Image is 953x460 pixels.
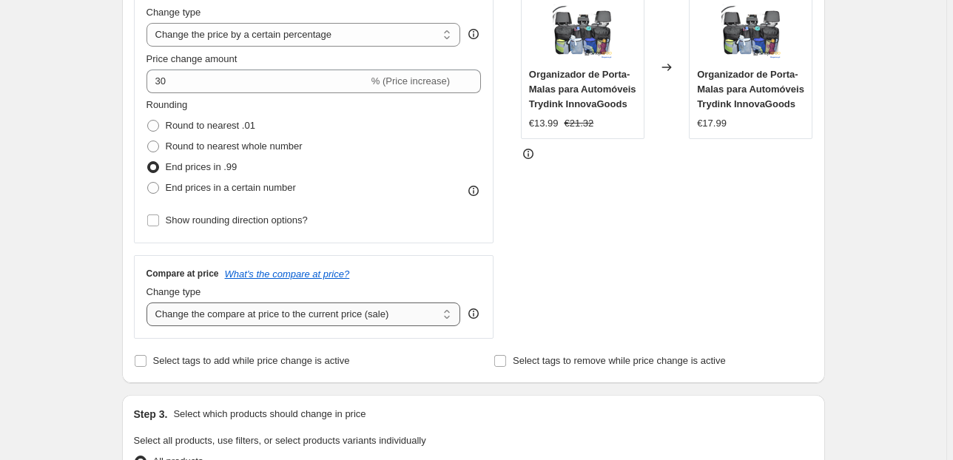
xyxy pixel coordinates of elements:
h2: Step 3. [134,407,168,422]
div: €17.99 [697,116,727,131]
span: End prices in a certain number [166,182,296,193]
div: help [466,306,481,321]
span: Rounding [147,99,188,110]
span: Select tags to remove while price change is active [513,355,726,366]
span: Select tags to add while price change is active [153,355,350,366]
img: organizador-de-porta-malas-para-automoveis-trydink-innovagoods-603_80x.webp [553,4,612,63]
img: organizador-de-porta-malas-para-automoveis-trydink-innovagoods-603_80x.webp [721,4,781,63]
button: What's the compare at price? [225,268,350,280]
span: Organizador de Porta-Malas para Automóveis Trydink InnovaGoods [697,69,804,109]
span: Round to nearest whole number [166,141,303,152]
span: Change type [147,7,201,18]
strike: €21.32 [565,116,594,131]
div: help [466,27,481,41]
span: Change type [147,286,201,297]
input: -15 [147,70,368,93]
span: Price change amount [147,53,238,64]
span: End prices in .99 [166,161,238,172]
span: Select all products, use filters, or select products variants individually [134,435,426,446]
span: Show rounding direction options? [166,214,308,226]
h3: Compare at price [147,268,219,280]
span: Organizador de Porta-Malas para Automóveis Trydink InnovaGoods [529,69,636,109]
p: Select which products should change in price [173,407,366,422]
div: €13.99 [529,116,559,131]
span: % (Price increase) [371,75,450,87]
span: Round to nearest .01 [166,120,255,131]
